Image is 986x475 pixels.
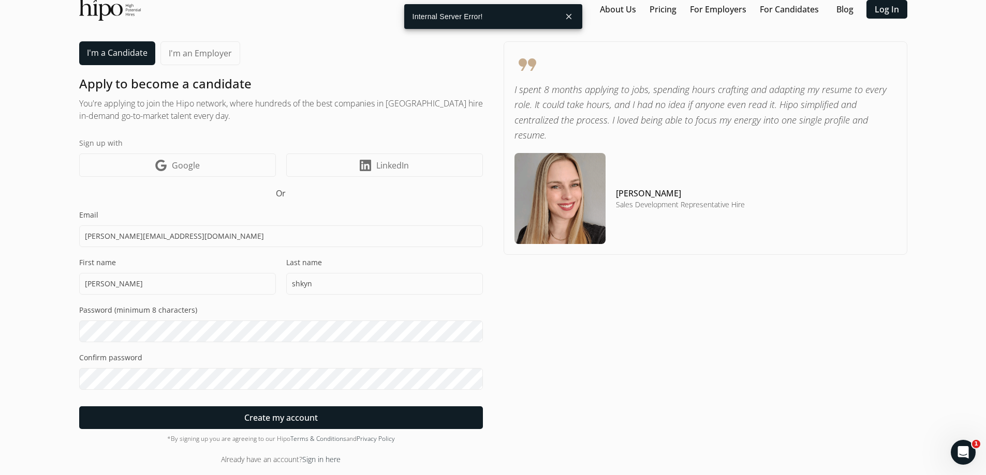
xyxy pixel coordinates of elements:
div: Already have an account? [79,454,483,465]
a: Pricing [650,3,676,16]
a: Sign in here [302,454,341,464]
button: Create my account [79,406,483,429]
h2: You're applying to join the Hipo network, where hundreds of the best companies in [GEOGRAPHIC_DAT... [79,97,483,122]
h4: [PERSON_NAME] [616,187,745,200]
a: Log In [875,3,899,16]
a: I'm a Candidate [79,41,155,65]
a: Terms & Conditions [290,434,346,443]
a: About Us [600,3,636,16]
a: For Employers [690,3,746,16]
label: First name [79,257,276,268]
a: Privacy Policy [357,434,395,443]
span: Create my account [244,411,318,424]
span: LinkedIn [376,159,409,172]
label: Sign up with [79,137,483,148]
div: *By signing up you are agreeing to our Hipo and [79,434,483,443]
h1: Apply to become a candidate [79,75,483,92]
button: close [560,7,578,26]
div: Internal Server Error! [404,4,560,29]
label: Email [79,210,483,220]
p: I spent 8 months applying to jobs, spending hours crafting and adapting my resume to every role. ... [514,82,896,143]
span: Google [172,159,200,172]
span: format_quote [514,52,896,77]
a: I'm an Employer [160,41,240,65]
a: Blog [836,3,853,16]
label: Last name [286,257,483,268]
a: LinkedIn [286,154,483,177]
label: Password (minimum 8 characters) [79,305,483,315]
span: 1 [972,440,980,448]
img: testimonial-image [514,153,606,244]
a: For Candidates [760,3,819,16]
iframe: Intercom live chat [951,440,976,465]
h5: Or [79,187,483,200]
label: Confirm password [79,353,483,363]
a: Google [79,154,276,177]
h5: Sales Development Representative Hire [616,200,745,210]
